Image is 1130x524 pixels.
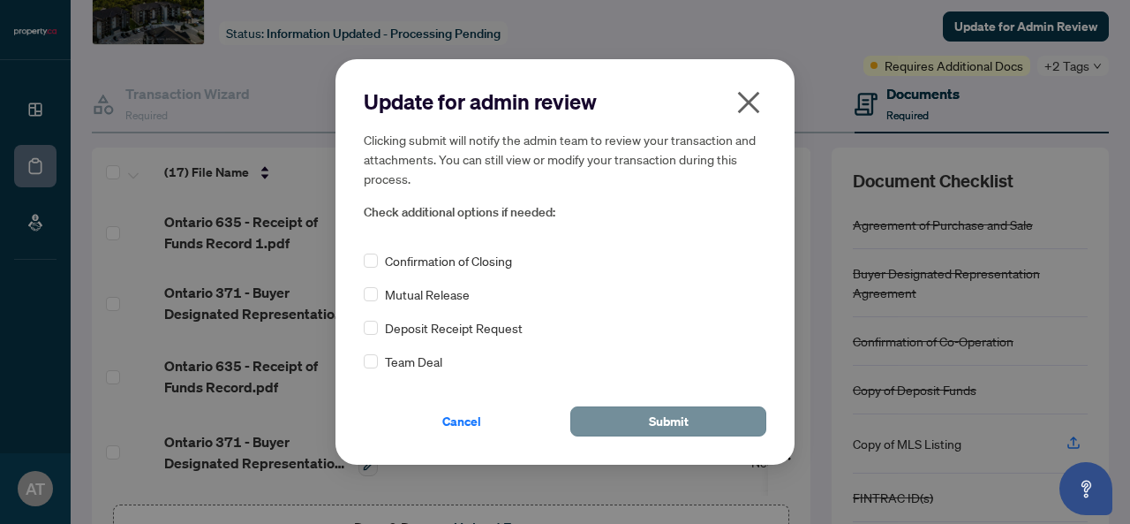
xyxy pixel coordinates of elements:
[385,285,470,304] span: Mutual Release
[364,406,560,437] button: Cancel
[364,87,766,116] h2: Update for admin review
[385,352,442,371] span: Team Deal
[1059,462,1112,515] button: Open asap
[385,318,523,338] span: Deposit Receipt Request
[442,407,481,436] span: Cancel
[734,88,763,117] span: close
[364,130,766,188] h5: Clicking submit will notify the admin team to review your transaction and attachments. You can st...
[649,407,689,436] span: Submit
[385,251,512,270] span: Confirmation of Closing
[364,202,766,223] span: Check additional options if needed:
[570,406,766,437] button: Submit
